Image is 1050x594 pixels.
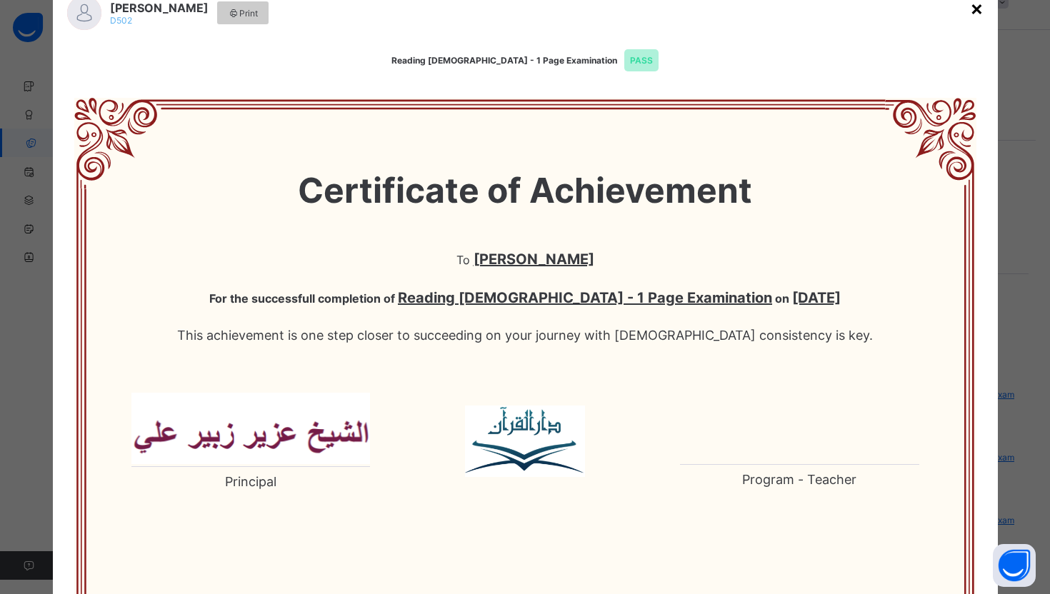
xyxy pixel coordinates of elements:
[474,251,594,268] b: [PERSON_NAME]
[792,289,841,306] b: [DATE]
[117,317,934,371] span: This achievement is one step closer to succeeding on your journey with [DEMOGRAPHIC_DATA] consist...
[680,464,919,487] span: Program - Teacher
[110,1,209,15] span: [PERSON_NAME]
[117,278,934,317] span: For the successfull completion of on
[117,240,934,278] span: To
[993,544,1036,587] button: Open asap
[398,289,772,306] b: Reading [DEMOGRAPHIC_DATA] - 1 Page Examination
[391,55,659,66] span: Reading [DEMOGRAPHIC_DATA] - 1 Page Examination
[228,8,259,19] span: Print
[117,141,934,240] span: Certificate of Achievement
[624,49,659,71] span: PASS
[465,406,585,477] img: logo
[131,393,371,464] img: logo
[110,15,132,26] span: D502
[131,466,371,489] span: Principal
